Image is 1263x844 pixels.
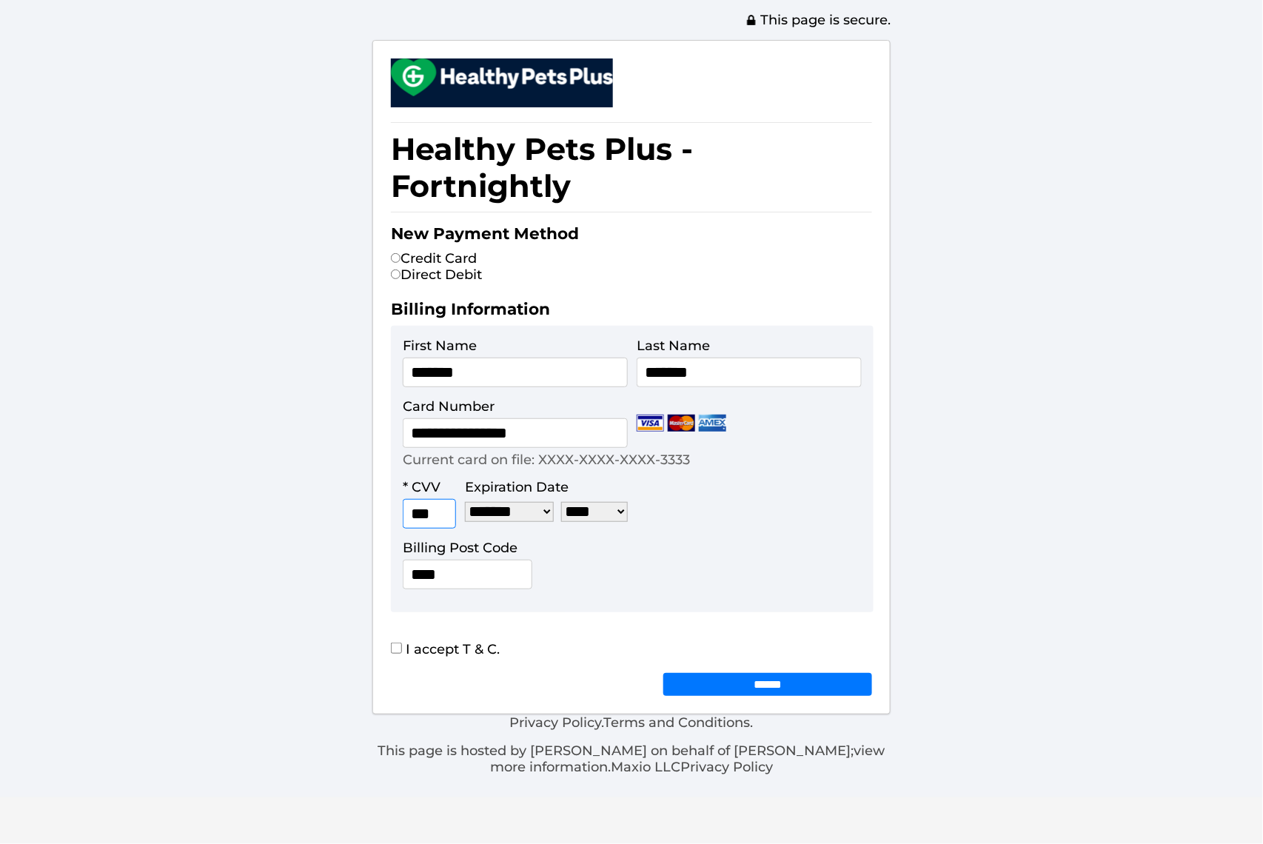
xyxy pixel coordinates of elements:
h2: Billing Information [391,299,872,326]
label: * CVV [403,479,440,495]
label: I accept T & C. [391,641,500,657]
input: Credit Card [391,253,401,263]
h1: Healthy Pets Plus - Fortnightly [391,122,872,212]
input: Direct Debit [391,269,401,279]
a: view more information. [490,743,885,775]
p: Current card on file: XXXX-XXXX-XXXX-3333 [403,452,690,468]
input: I accept T & C. [391,643,402,654]
label: Last Name [637,338,710,354]
label: Credit Card [391,250,477,267]
img: Visa [637,415,664,432]
div: . . [372,714,891,775]
img: Amex [699,415,726,432]
label: Direct Debit [391,267,482,283]
h2: New Payment Method [391,224,872,250]
label: Expiration Date [465,479,569,495]
a: Privacy Policy [680,759,773,775]
span: This page is secure. [746,12,891,28]
label: First Name [403,338,477,354]
label: Billing Post Code [403,540,517,556]
a: Privacy Policy [510,714,602,731]
a: Terms and Conditions [604,714,751,731]
label: Card Number [403,398,495,415]
p: This page is hosted by [PERSON_NAME] on behalf of [PERSON_NAME]; Maxio LLC [372,743,891,775]
img: small.png [391,58,613,96]
img: Mastercard [668,415,695,432]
